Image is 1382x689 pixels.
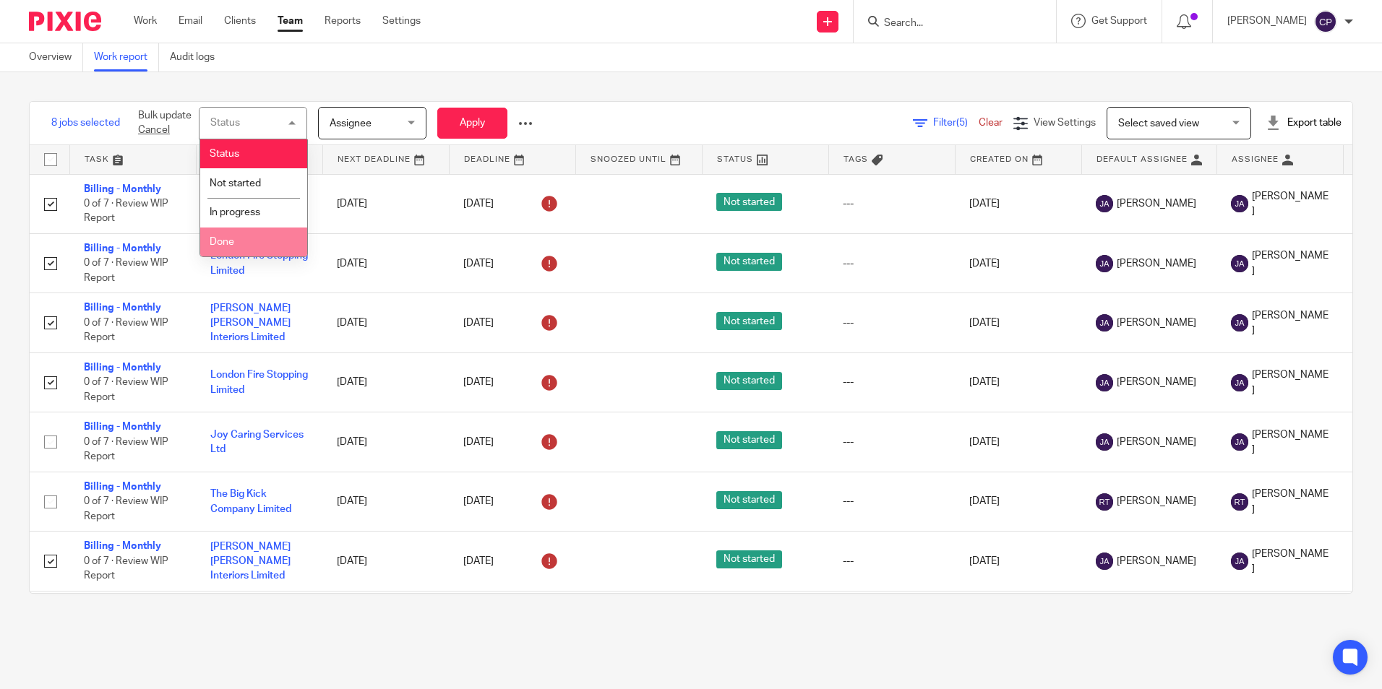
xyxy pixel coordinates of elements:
span: [PERSON_NAME] [1252,428,1329,457]
div: [DATE] [463,550,561,573]
span: [PERSON_NAME] [1117,435,1196,449]
div: --- [843,554,940,568]
span: Not started [716,312,782,330]
span: Not started [716,431,782,449]
a: Billing - Monthly [84,243,161,253]
a: Work report [94,43,159,71]
span: [PERSON_NAME] [1117,316,1196,330]
span: 0 of 7 · Review WIP Report [84,377,168,402]
div: [DATE] [463,252,561,275]
a: Work [134,14,157,28]
td: [DATE] [322,412,449,472]
a: Joy Caring Services Ltd [210,430,304,454]
span: Get Support [1091,16,1147,26]
img: svg%3E [1231,255,1248,272]
div: Export table [1266,116,1342,130]
button: Apply [437,108,507,139]
span: Select saved view [1118,118,1199,129]
a: Clients [224,14,256,28]
td: [DATE] [322,532,449,591]
div: [DATE] [463,192,561,215]
img: svg%3E [1231,374,1248,391]
img: svg%3E [1096,493,1113,511]
span: 0 of 7 · Review WIP Report [84,199,168,224]
td: [DATE] [322,293,449,352]
td: [DATE] [955,293,1081,352]
img: svg%3E [1096,552,1113,570]
a: Clear [979,118,1003,128]
a: Billing - Monthly [84,363,161,373]
td: [DATE] [322,472,449,531]
a: Team [278,14,303,28]
span: [PERSON_NAME] [1252,189,1329,219]
span: 0 of 7 · Review WIP Report [84,556,168,581]
span: [PERSON_NAME] [1252,547,1329,576]
a: London Fire Stopping Limited [210,370,308,394]
a: Billing - Monthly [84,422,161,432]
span: Filter [933,118,979,128]
img: svg%3E [1314,10,1337,33]
span: Done [210,237,234,247]
div: [DATE] [463,371,561,394]
span: Not started [210,178,261,188]
td: [DATE] [955,174,1081,233]
span: Assignee [330,118,372,129]
div: --- [843,316,940,330]
span: [PERSON_NAME] [1117,196,1196,211]
div: [DATE] [463,490,561,513]
img: svg%3E [1231,195,1248,212]
a: Billing - Monthly [84,482,161,492]
td: [DATE] [955,591,1081,650]
img: svg%3E [1096,314,1113,331]
span: Not started [716,253,782,271]
a: The Big Kick Company Limited [210,489,291,513]
img: svg%3E [1096,433,1113,451]
span: Not started [716,491,782,509]
div: --- [843,196,940,211]
span: In progress [210,207,260,217]
img: svg%3E [1231,493,1248,511]
a: [PERSON_NAME] [PERSON_NAME] Interiors Limited [210,542,291,581]
span: [PERSON_NAME] [1252,248,1329,278]
img: svg%3E [1231,552,1248,570]
div: [DATE] [463,311,561,334]
span: Not started [716,372,782,390]
a: Reports [325,14,361,28]
span: 0 of 7 · Review WIP Report [84,259,168,284]
a: London Fire Stopping Limited [210,251,308,275]
span: Not started [716,550,782,568]
p: [PERSON_NAME] [1227,14,1307,28]
span: Status [210,149,239,159]
td: [DATE] [955,472,1081,531]
span: 0 of 7 · Review WIP Report [84,496,168,521]
a: Cancel [138,125,170,135]
span: 0 of 7 · Review WIP Report [84,318,168,343]
div: --- [843,494,940,508]
img: Pixie [29,12,101,31]
td: [DATE] [955,532,1081,591]
td: [DATE] [322,174,449,233]
span: [PERSON_NAME] [1117,375,1196,389]
td: [DATE] [955,412,1081,472]
span: (5) [956,118,968,128]
span: 0 of 7 · Review WIP Report [84,437,168,462]
img: svg%3E [1096,195,1113,212]
div: [DATE] [463,430,561,454]
a: Email [179,14,202,28]
span: [PERSON_NAME] [1252,308,1329,338]
span: [PERSON_NAME] [1117,494,1196,508]
span: [PERSON_NAME] [1117,256,1196,271]
input: Search [883,17,1013,30]
img: svg%3E [1096,255,1113,272]
a: Billing - Monthly [84,184,161,194]
span: [PERSON_NAME] [1252,487,1329,516]
span: Not started [716,193,782,211]
td: [DATE] [322,352,449,412]
td: [DATE] [322,233,449,292]
span: View Settings [1034,118,1096,128]
td: [DATE] [955,352,1081,412]
div: --- [843,375,940,389]
span: Tags [844,155,868,163]
a: Billing - Monthly [84,303,161,313]
td: [DATE] [955,233,1081,292]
